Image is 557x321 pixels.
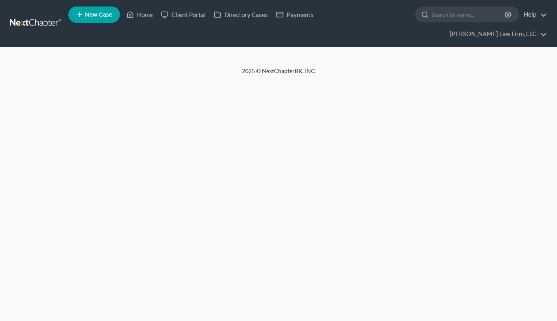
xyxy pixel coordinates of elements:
[47,67,510,82] div: 2025 © NextChapterBK, INC
[157,7,210,22] a: Client Portal
[446,27,547,41] a: [PERSON_NAME] Law Firm, LLC
[210,7,272,22] a: Directory Cases
[272,7,318,22] a: Payments
[122,7,157,22] a: Home
[431,7,506,22] input: Search by name...
[85,12,112,18] span: New Case
[520,7,547,22] a: Help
